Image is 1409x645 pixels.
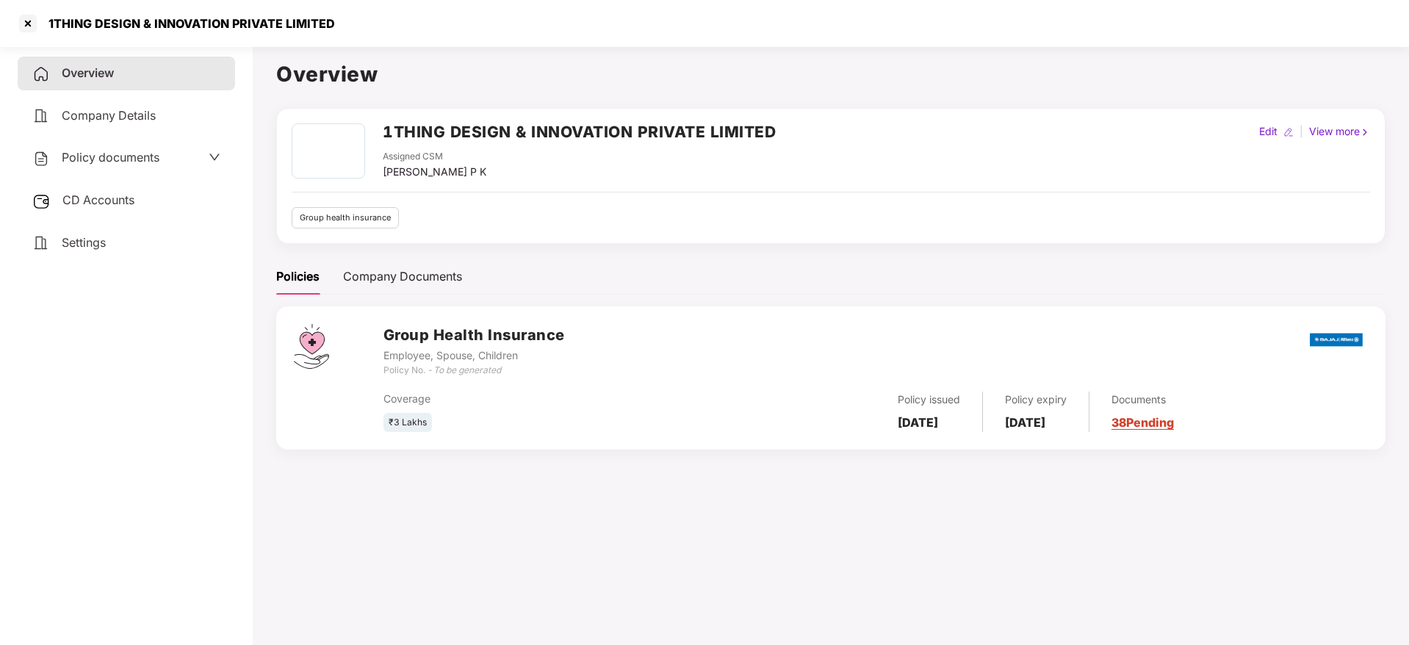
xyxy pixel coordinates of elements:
[62,65,114,80] span: Overview
[433,364,501,375] i: To be generated
[343,267,462,286] div: Company Documents
[62,235,106,250] span: Settings
[32,65,50,83] img: svg+xml;base64,PHN2ZyB4bWxucz0iaHR0cDovL3d3dy53My5vcmcvMjAwMC9zdmciIHdpZHRoPSIyNCIgaGVpZ2h0PSIyNC...
[32,107,50,125] img: svg+xml;base64,PHN2ZyB4bWxucz0iaHR0cDovL3d3dy53My5vcmcvMjAwMC9zdmciIHdpZHRoPSIyNCIgaGVpZ2h0PSIyNC...
[1256,123,1280,140] div: Edit
[1283,127,1294,137] img: editIcon
[209,151,220,163] span: down
[1111,392,1174,408] div: Documents
[62,108,156,123] span: Company Details
[383,391,712,407] div: Coverage
[383,120,776,144] h2: 1THING DESIGN & INNOVATION PRIVATE LIMITED
[1005,415,1045,430] b: [DATE]
[383,324,565,347] h3: Group Health Insurance
[1111,415,1174,430] a: 38 Pending
[292,207,399,228] div: Group health insurance
[898,392,960,408] div: Policy issued
[32,234,50,252] img: svg+xml;base64,PHN2ZyB4bWxucz0iaHR0cDovL3d3dy53My5vcmcvMjAwMC9zdmciIHdpZHRoPSIyNCIgaGVpZ2h0PSIyNC...
[1297,123,1306,140] div: |
[1360,127,1370,137] img: rightIcon
[276,58,1385,90] h1: Overview
[32,192,51,210] img: svg+xml;base64,PHN2ZyB3aWR0aD0iMjUiIGhlaWdodD0iMjQiIHZpZXdCb3g9IjAgMCAyNSAyNCIgZmlsbD0ibm9uZSIgeG...
[383,413,432,433] div: ₹3 Lakhs
[383,164,486,180] div: [PERSON_NAME] P K
[383,364,565,378] div: Policy No. -
[294,324,329,369] img: svg+xml;base64,PHN2ZyB4bWxucz0iaHR0cDovL3d3dy53My5vcmcvMjAwMC9zdmciIHdpZHRoPSI0Ny43MTQiIGhlaWdodD...
[898,415,938,430] b: [DATE]
[1005,392,1067,408] div: Policy expiry
[383,150,486,164] div: Assigned CSM
[40,16,335,31] div: 1THING DESIGN & INNOVATION PRIVATE LIMITED
[62,150,159,165] span: Policy documents
[1306,123,1373,140] div: View more
[383,347,565,364] div: Employee, Spouse, Children
[276,267,320,286] div: Policies
[32,150,50,167] img: svg+xml;base64,PHN2ZyB4bWxucz0iaHR0cDovL3d3dy53My5vcmcvMjAwMC9zdmciIHdpZHRoPSIyNCIgaGVpZ2h0PSIyNC...
[1310,323,1363,356] img: bajaj.png
[62,192,134,207] span: CD Accounts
